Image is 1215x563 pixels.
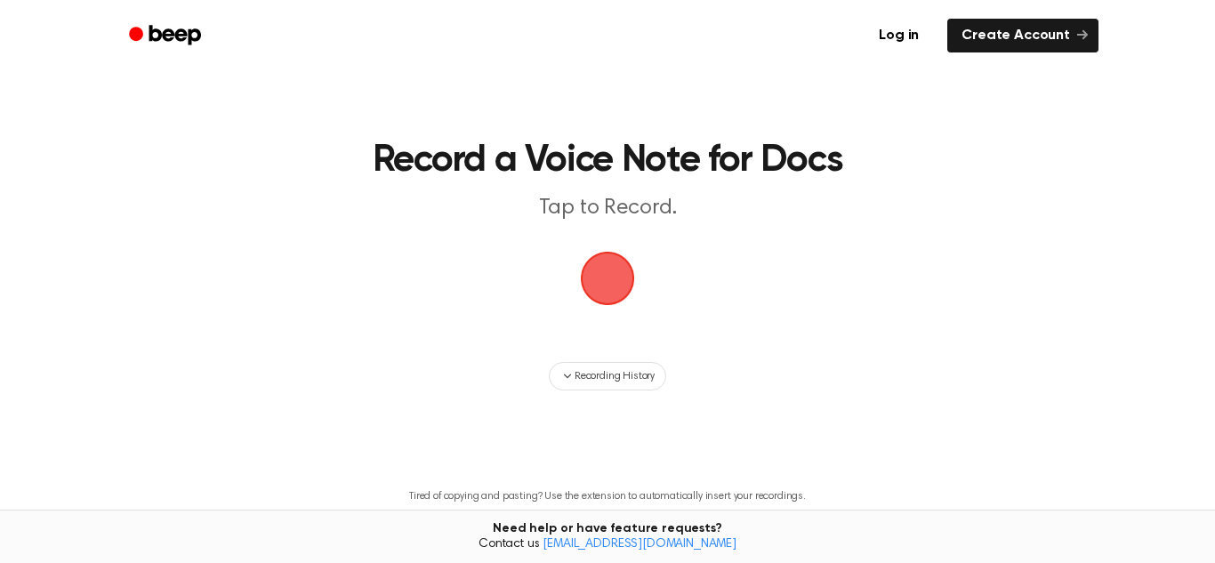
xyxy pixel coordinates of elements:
a: [EMAIL_ADDRESS][DOMAIN_NAME] [543,538,736,551]
h1: Record a Voice Note for Docs [192,142,1023,180]
span: Recording History [575,368,655,384]
a: Log in [861,15,937,56]
button: Recording History [549,362,666,390]
p: Tap to Record. [266,194,949,223]
a: Beep [117,19,217,53]
span: Contact us [11,537,1204,553]
p: Tired of copying and pasting? Use the extension to automatically insert your recordings. [409,490,806,503]
a: Create Account [947,19,1098,52]
img: Beep Logo [581,252,634,305]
